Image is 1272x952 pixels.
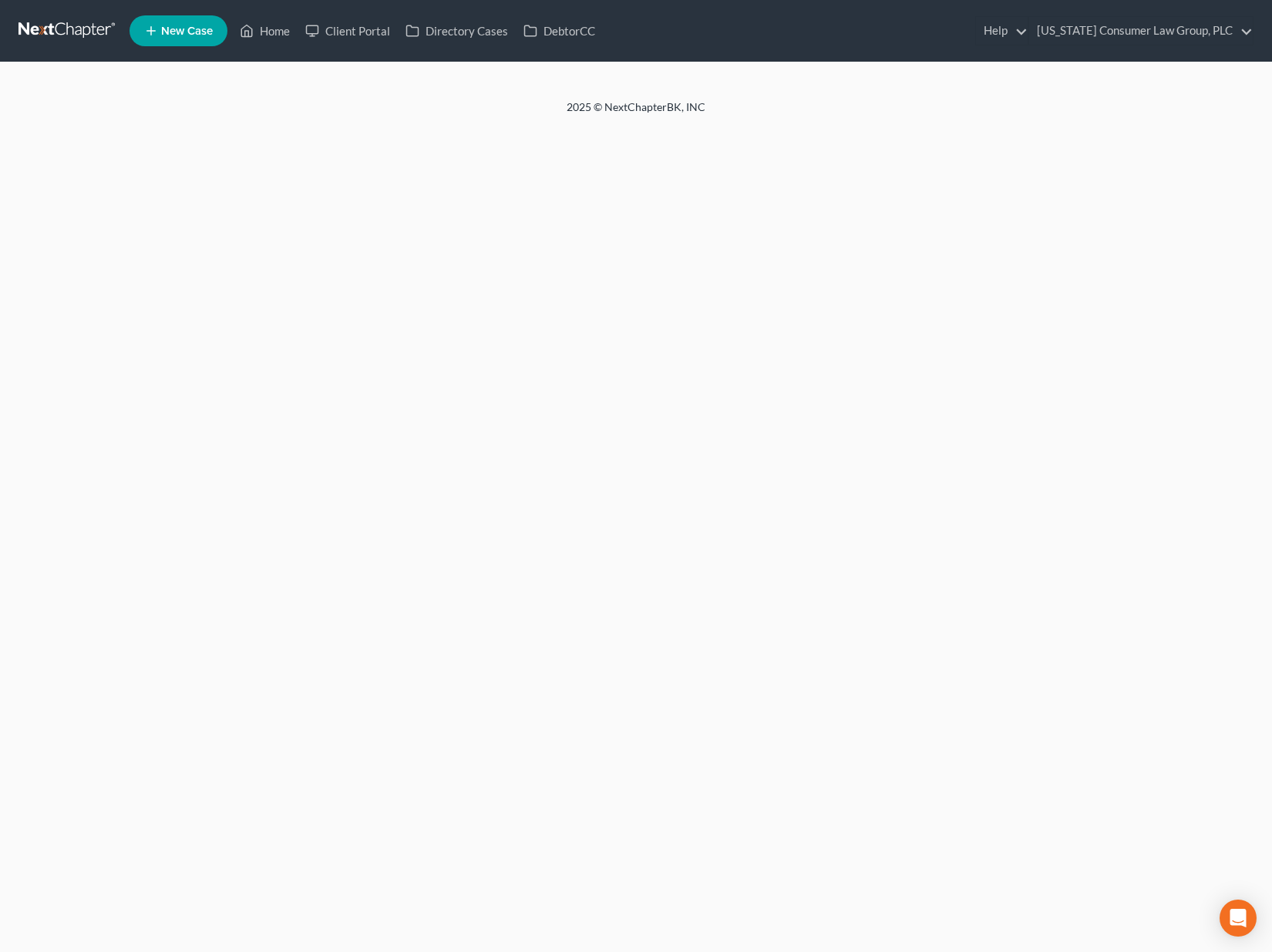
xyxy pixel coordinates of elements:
[976,17,1028,45] a: Help
[1029,17,1253,45] a: [US_STATE] Consumer Law Group, PLC
[398,17,516,45] a: Directory Cases
[1220,900,1257,937] div: Open Intercom Messenger
[197,99,1075,127] div: 2025 © NextChapterBK, INC
[232,17,298,45] a: Home
[130,15,227,46] new-legal-case-button: New Case
[516,17,603,45] a: DebtorCC
[298,17,398,45] a: Client Portal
